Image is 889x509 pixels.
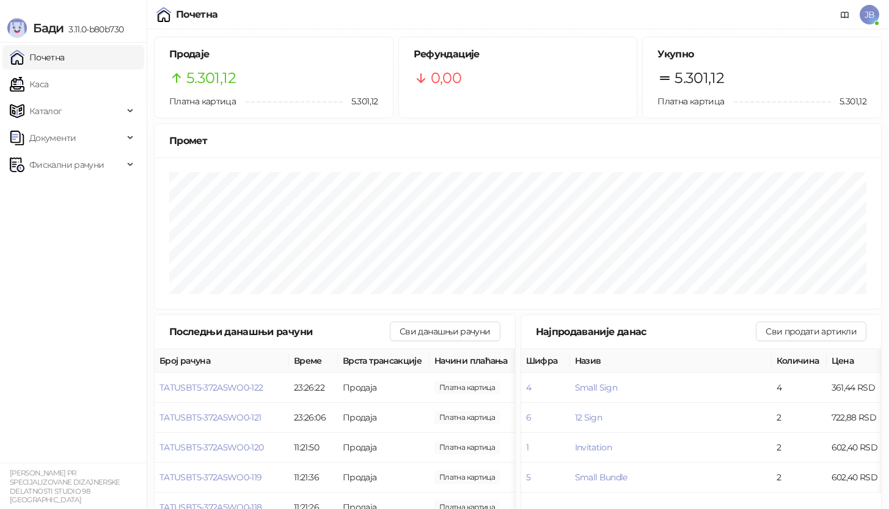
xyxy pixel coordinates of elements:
[657,96,724,107] span: Платна картица
[575,382,618,393] button: Small Sign
[434,441,500,454] span: 361,44
[835,5,855,24] a: Документација
[772,403,827,433] td: 2
[575,442,612,453] button: Invitation
[860,5,879,24] span: JB
[343,95,378,108] span: 5.301,12
[289,403,338,433] td: 23:26:06
[159,472,262,483] button: TATUSBT5-372A5WO0-119
[521,349,570,373] th: Шифра
[772,433,827,463] td: 2
[64,24,123,35] span: 3.11.0-b80b730
[10,469,120,504] small: [PERSON_NAME] PR SPECIJALIZOVANE DIZAJNERSKE DELATNOSTI STUDIO 98 [GEOGRAPHIC_DATA]
[430,349,552,373] th: Начини плаћања
[289,433,338,463] td: 11:21:50
[390,322,500,341] button: Сви данашњи рачуни
[159,442,264,453] button: TATUSBT5-372A5WO0-120
[434,411,500,424] span: 361,44
[831,95,866,108] span: 5.301,12
[289,373,338,403] td: 23:26:22
[338,373,430,403] td: Продаја
[414,47,623,62] h5: Рефундације
[526,442,529,453] button: 1
[29,99,62,123] span: Каталог
[338,403,430,433] td: Продаја
[526,472,530,483] button: 5
[176,10,218,20] div: Почетна
[756,322,866,341] button: Сви продати артикли
[10,72,48,96] a: Каса
[434,471,500,484] span: 602,40
[772,349,827,373] th: Количина
[29,153,104,177] span: Фискални рачуни
[675,67,724,90] span: 5.301,12
[289,349,338,373] th: Време
[526,382,531,393] button: 4
[159,412,262,423] button: TATUSBT5-372A5WO0-121
[33,21,64,35] span: Бади
[570,349,772,373] th: Назив
[7,18,27,38] img: Logo
[155,349,289,373] th: Број рачуна
[289,463,338,493] td: 11:21:36
[657,47,866,62] h5: Укупно
[29,126,76,150] span: Документи
[169,133,866,148] div: Промет
[186,67,236,90] span: 5.301,12
[159,382,263,393] button: TATUSBT5-372A5WO0-122
[338,349,430,373] th: Врста трансакције
[169,47,378,62] h5: Продаје
[169,96,236,107] span: Платна картица
[10,45,65,70] a: Почетна
[536,324,756,339] div: Најпродаваније данас
[431,67,461,90] span: 0,00
[772,373,827,403] td: 4
[434,381,500,394] span: 722,88
[575,472,627,483] button: Small Bundle
[772,463,827,493] td: 2
[169,324,390,339] div: Последњи данашњи рачуни
[526,412,531,423] button: 6
[338,463,430,493] td: Продаја
[575,412,602,423] button: 12 Sign
[338,433,430,463] td: Продаја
